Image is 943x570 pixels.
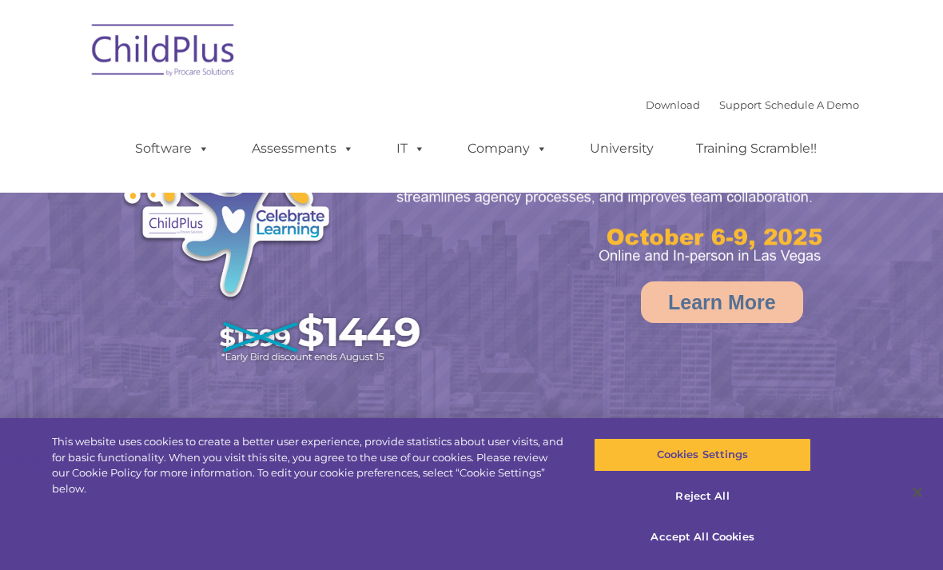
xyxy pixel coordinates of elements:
[594,438,810,472] button: Cookies Settings
[900,475,935,510] button: Close
[646,98,859,111] font: |
[84,13,244,93] img: ChildPlus by Procare Solutions
[52,434,566,496] div: This website uses cookies to create a better user experience, provide statistics about user visit...
[646,98,700,111] a: Download
[641,281,803,323] a: Learn More
[765,98,859,111] a: Schedule A Demo
[594,480,810,513] button: Reject All
[594,520,810,554] button: Accept All Cookies
[680,133,833,165] a: Training Scramble!!
[452,133,563,165] a: Company
[719,98,762,111] a: Support
[119,133,225,165] a: Software
[236,133,370,165] a: Assessments
[380,133,441,165] a: IT
[574,133,670,165] a: University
